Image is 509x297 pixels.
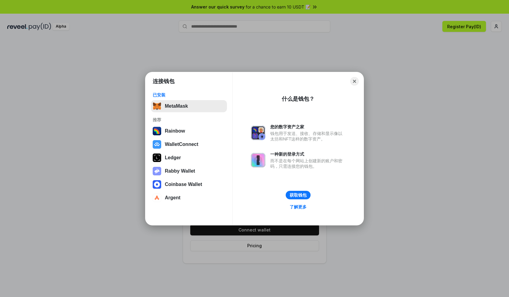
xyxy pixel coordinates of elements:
[350,77,359,86] button: Close
[270,158,345,169] div: 而不是在每个网站上创建新的账户和密码，只需连接您的钱包。
[282,95,314,103] div: 什么是钱包？
[290,204,307,210] div: 了解更多
[153,117,225,123] div: 推荐
[151,192,227,204] button: Argent
[153,92,225,98] div: 已安装
[151,165,227,177] button: Rabby Wallet
[251,126,265,140] img: svg+xml,%3Csvg%20xmlns%3D%22http%3A%2F%2Fwww.w3.org%2F2000%2Fsvg%22%20fill%3D%22none%22%20viewBox...
[153,180,161,189] img: svg+xml,%3Csvg%20width%3D%2228%22%20height%3D%2228%22%20viewBox%3D%220%200%2028%2028%22%20fill%3D...
[270,151,345,157] div: 一种新的登录方式
[153,127,161,135] img: svg+xml,%3Csvg%20width%3D%22120%22%20height%3D%22120%22%20viewBox%3D%220%200%20120%20120%22%20fil...
[165,103,188,109] div: MetaMask
[153,194,161,202] img: svg+xml,%3Csvg%20width%3D%2228%22%20height%3D%2228%22%20viewBox%3D%220%200%2028%2028%22%20fill%3D...
[270,124,345,130] div: 您的数字资产之家
[165,142,198,147] div: WalletConnect
[151,152,227,164] button: Ledger
[286,203,310,211] a: 了解更多
[165,128,185,134] div: Rainbow
[165,195,181,201] div: Argent
[153,78,175,85] h1: 连接钱包
[153,154,161,162] img: svg+xml,%3Csvg%20xmlns%3D%22http%3A%2F%2Fwww.w3.org%2F2000%2Fsvg%22%20width%3D%2228%22%20height%3...
[165,155,181,160] div: Ledger
[165,168,195,174] div: Rabby Wallet
[165,182,202,187] div: Coinbase Wallet
[151,125,227,137] button: Rainbow
[151,138,227,150] button: WalletConnect
[251,153,265,167] img: svg+xml,%3Csvg%20xmlns%3D%22http%3A%2F%2Fwww.w3.org%2F2000%2Fsvg%22%20fill%3D%22none%22%20viewBox...
[290,192,307,198] div: 获取钱包
[151,100,227,112] button: MetaMask
[153,140,161,149] img: svg+xml,%3Csvg%20width%3D%2228%22%20height%3D%2228%22%20viewBox%3D%220%200%2028%2028%22%20fill%3D...
[286,191,311,199] button: 获取钱包
[153,167,161,175] img: svg+xml,%3Csvg%20xmlns%3D%22http%3A%2F%2Fwww.w3.org%2F2000%2Fsvg%22%20fill%3D%22none%22%20viewBox...
[153,102,161,110] img: svg+xml,%3Csvg%20fill%3D%22none%22%20height%3D%2233%22%20viewBox%3D%220%200%2035%2033%22%20width%...
[270,131,345,142] div: 钱包用于发送、接收、存储和显示像以太坊和NFT这样的数字资产。
[151,178,227,191] button: Coinbase Wallet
